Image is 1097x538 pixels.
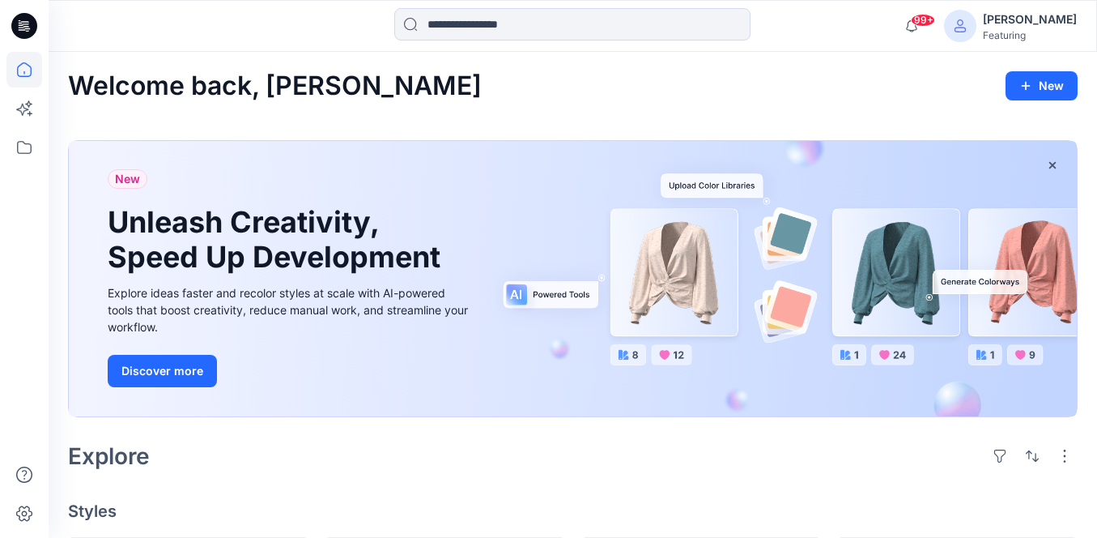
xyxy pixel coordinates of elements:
svg: avatar [954,19,967,32]
div: [PERSON_NAME] [983,10,1077,29]
div: Featuring [983,29,1077,41]
span: 99+ [911,14,935,27]
button: New [1006,71,1078,100]
h1: Unleash Creativity, Speed Up Development [108,205,448,275]
h2: Explore [68,443,150,469]
button: Discover more [108,355,217,387]
a: Discover more [108,355,472,387]
span: New [115,169,140,189]
div: Explore ideas faster and recolor styles at scale with AI-powered tools that boost creativity, red... [108,284,472,335]
h4: Styles [68,502,1078,521]
h2: Welcome back, [PERSON_NAME] [68,71,482,101]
